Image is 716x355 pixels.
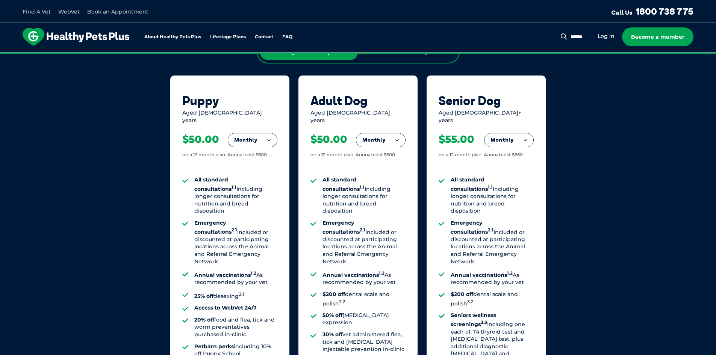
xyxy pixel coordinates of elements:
strong: All standard consultations [451,176,493,192]
sup: 2.1 [488,228,493,233]
sup: 2.1 [360,228,365,233]
strong: Annual vaccinations [322,272,384,278]
li: dental scale and polish [322,291,406,307]
li: Including longer consultations for nutrition and breed disposition [451,176,534,215]
button: Monthly [228,133,277,147]
sup: 3.1 [239,292,244,297]
div: on a 12 month plan. Annual cost $600 [182,152,267,158]
li: As recommended by your vet [322,270,406,286]
a: Contact [255,35,273,39]
strong: 25% off [194,293,213,299]
button: Monthly [484,133,533,147]
div: Senior Dog [439,94,534,108]
strong: $200 off [322,291,345,298]
div: $55.00 [439,133,474,146]
a: Become a member [622,27,693,46]
div: Puppy [182,94,277,108]
a: Lifestage Plans [210,35,246,39]
a: Book an Appointment [87,8,148,15]
span: Call Us [611,9,633,16]
a: Log in [598,33,615,40]
a: Call Us1800 738 775 [611,6,693,17]
button: Monthly [356,133,405,147]
sup: 1.2 [507,270,513,276]
img: hpp-logo [23,28,129,46]
sup: 1.1 [488,184,493,190]
li: desexing [194,291,277,300]
div: $50.00 [310,133,347,146]
strong: Petbarn perks [194,343,234,350]
div: $50.00 [182,133,219,146]
div: on a 12 month plan. Annual cost $660 [439,152,523,158]
strong: All standard consultations [194,176,236,192]
strong: All standard consultations [322,176,365,192]
div: Adult Dog [310,94,406,108]
strong: 30% off [322,331,342,338]
sup: 3.2 [339,299,345,304]
button: Search [559,33,569,40]
li: Included or discounted at participating locations across the Animal and Referral Emergency Network [194,219,277,265]
li: food and flea, tick and worm preventatives purchased in-clinic [194,316,277,338]
div: Aged [DEMOGRAPHIC_DATA]+ years [439,109,534,124]
a: About Healthy Pets Plus [144,35,201,39]
li: Including longer consultations for nutrition and breed disposition [194,176,277,215]
sup: 1.1 [360,184,365,190]
strong: 50% off [322,312,342,319]
li: Included or discounted at participating locations across the Animal and Referral Emergency Network [322,219,406,265]
a: WebVet [58,8,80,15]
strong: Access to WebVet 24/7 [194,304,257,311]
sup: 1.1 [232,184,236,190]
li: As recommended by your vet [194,270,277,286]
a: FAQ [282,35,292,39]
sup: 1.2 [379,270,384,276]
strong: Emergency consultations [194,219,237,235]
span: Proactive, preventative wellness program designed to keep your pet healthier and happier for longer [218,53,498,59]
strong: Seniors wellness screenings [451,312,496,328]
div: on a 12 month plan. Annual cost $600 [310,152,395,158]
strong: Annual vaccinations [194,272,256,278]
sup: 1.2 [251,270,256,276]
strong: 20% off [194,316,214,323]
li: vet administered flea, tick and [MEDICAL_DATA] injectable prevention in-clinic [322,331,406,353]
div: Aged [DEMOGRAPHIC_DATA] years [310,109,406,124]
li: Included or discounted at participating locations across the Animal and Referral Emergency Network [451,219,534,265]
sup: 2.1 [232,228,237,233]
strong: Annual vaccinations [451,272,513,278]
a: Find A Vet [23,8,51,15]
li: Including longer consultations for nutrition and breed disposition [322,176,406,215]
li: [MEDICAL_DATA] expression [322,312,406,326]
strong: Emergency consultations [322,219,365,235]
strong: Emergency consultations [451,219,493,235]
div: Aged [DEMOGRAPHIC_DATA] years [182,109,277,124]
sup: 3.2 [467,299,474,304]
li: dental scale and polish [451,291,534,307]
strong: $200 off [451,291,473,298]
sup: 3.3 [481,320,487,325]
li: As recommended by your vet [451,270,534,286]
